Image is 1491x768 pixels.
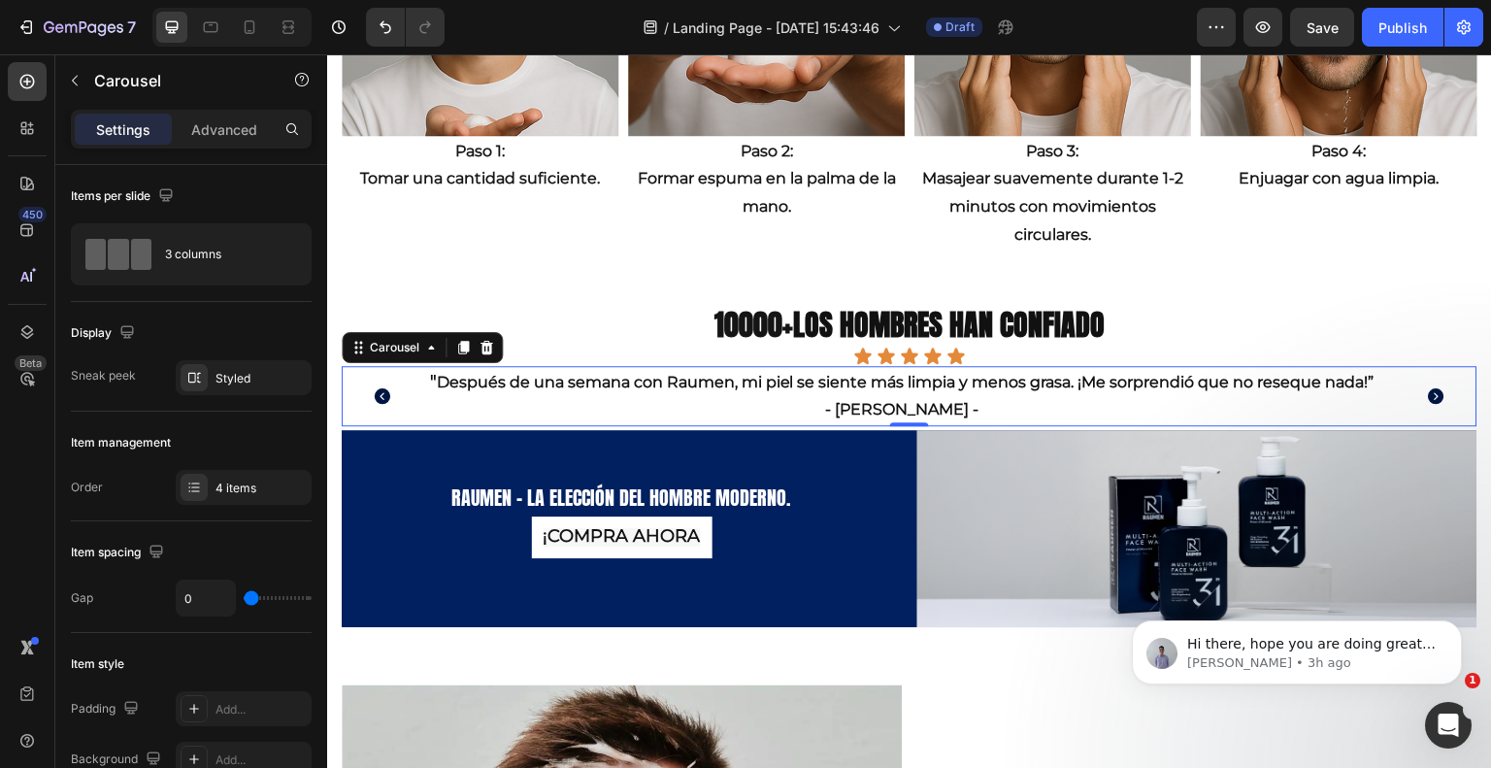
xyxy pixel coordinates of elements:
div: Sneak peek [71,367,136,384]
span: Formar espuma en la palma de la mano. [311,115,569,161]
div: Rich Text Editor. Editing area: main [15,312,1136,373]
span: Landing Page - [DATE] 15:43:46 [673,17,879,38]
span: " [103,317,110,338]
div: Display [71,320,139,347]
div: Rich Text Editor. Editing area: main [874,82,1150,142]
span: ¡COMPRA AHORA [216,471,374,492]
span: 1 [1465,673,1480,688]
span: Masajear suavemente durante 1-2 minutos con movimientos circulares. [595,115,856,189]
span: Paso 3: [700,87,752,106]
span: Paso 2: [414,87,466,106]
div: Beta [15,355,47,371]
span: los hombres han confiado [466,249,778,292]
iframe: Intercom notifications message [1103,580,1491,716]
div: Add... [215,701,307,718]
span: 10000+ [387,249,466,292]
div: Gap [71,589,93,607]
div: Order [71,479,103,496]
div: 450 [18,207,47,222]
button: 7 [8,8,145,47]
button: Carousel Back Arrow [30,317,81,367]
button: Publish [1362,8,1443,47]
div: Publish [1378,17,1427,38]
iframe: Intercom live chat [1425,702,1472,749]
iframe: Design area [327,54,1491,768]
span: Después de una semana con Raumen, mi piel se siente más limpia y menos grasa. ¡Me sorprendió que ... [110,318,1047,337]
span: - [PERSON_NAME] - [498,346,651,364]
img: gempages_582003665263395480-3c46b40c-cf55-4dd8-a198-f8ad7a1a85ad.png [590,376,1150,573]
button: Save [1290,8,1354,47]
span: Raumen – la elección del hombre moderno. [125,428,465,458]
div: Undo/Redo [366,8,445,47]
div: Carousel [39,284,96,302]
div: Items per slide [71,184,178,210]
p: Carousel [94,69,259,92]
div: Item management [71,434,171,451]
p: Settings [96,119,150,140]
span: Draft [945,18,975,36]
button: <p><span style="background-color:rgb(247,247,247);color:rgb(17,17,17);font-size:18px;">¡COMPRA AH... [205,462,385,504]
div: Rich Text Editor. Editing area: main [15,255,1150,292]
div: Styled [215,370,307,387]
input: Auto [177,581,235,616]
div: 4 items [215,480,307,497]
div: Padding [71,696,143,722]
p: Advanced [191,119,257,140]
div: 3 columns [165,232,283,277]
span: Hi there, hope you are doing great. I would like to follow up you regarding our last corresponden... [84,56,333,246]
span: Save [1307,19,1339,36]
span: Paso 4: [985,87,1040,106]
span: / [664,17,669,38]
p: 7 [127,16,136,39]
div: Rich Text Editor. Editing area: main [587,82,864,197]
div: Item spacing [71,540,168,566]
p: Message from Brad, sent 3h ago [84,75,335,92]
div: Item style [71,655,124,673]
button: Carousel Next Arrow [1084,317,1135,367]
span: Enjuagar con agua limpia. [912,115,1112,133]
